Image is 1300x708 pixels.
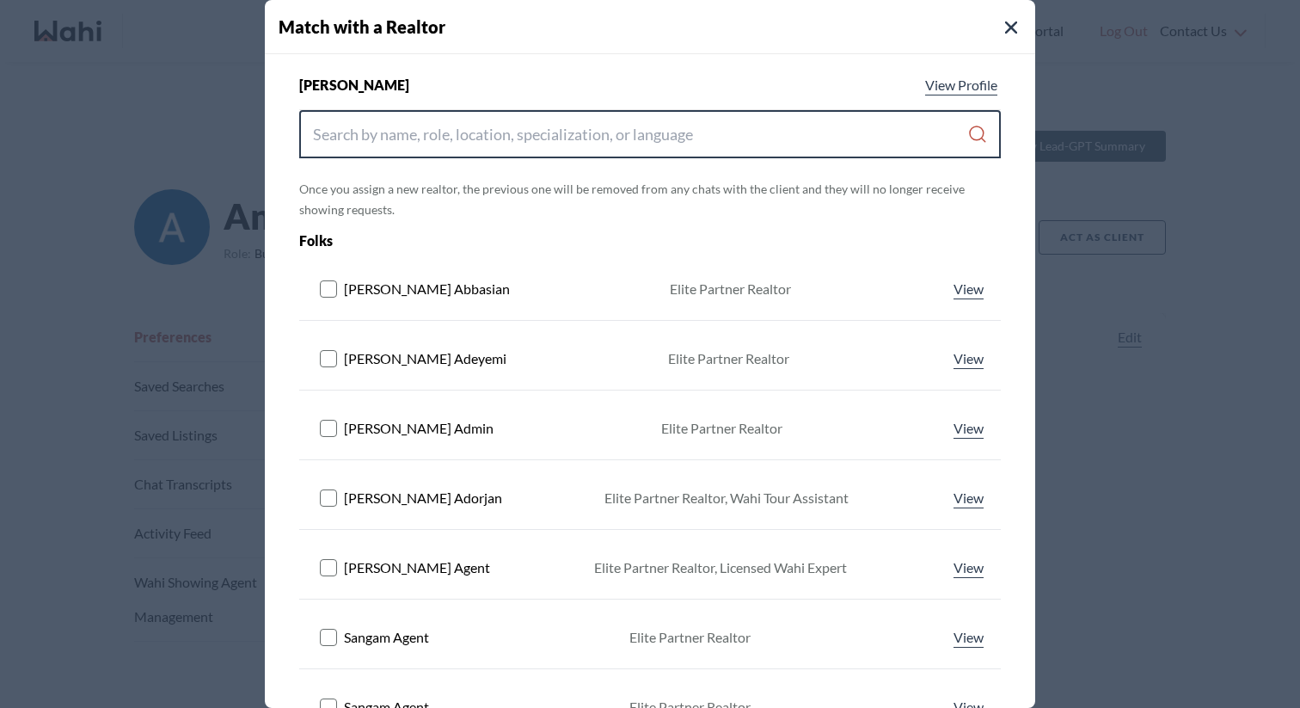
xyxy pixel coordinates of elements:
a: View profile [922,75,1001,95]
a: View profile [950,418,987,439]
a: View profile [950,488,987,508]
div: Elite Partner Realtor [668,348,789,369]
span: [PERSON_NAME] Admin [344,418,494,439]
span: [PERSON_NAME] Adorjan [344,488,502,508]
h4: Match with a Realtor [279,14,1035,40]
span: Sangam Agent [344,627,429,648]
div: Elite Partner Realtor [661,418,782,439]
a: View profile [950,348,987,369]
p: Once you assign a new realtor, the previous one will be removed from any chats with the client an... [299,179,1001,220]
div: Folks [299,231,861,251]
span: [PERSON_NAME] Agent [344,557,490,578]
div: Elite Partner Realtor, Wahi Tour Assistant [604,488,849,508]
div: Elite Partner Realtor [670,279,791,299]
div: Elite Partner Realtor, Licensed Wahi Expert [594,557,847,578]
button: Close Modal [1001,17,1021,38]
span: [PERSON_NAME] Abbasian [344,279,510,299]
span: [PERSON_NAME] Adeyemi [344,348,506,369]
input: Search input [313,119,967,150]
a: View profile [950,557,987,578]
span: [PERSON_NAME] [299,75,409,95]
div: Elite Partner Realtor [629,627,751,648]
a: View profile [950,279,987,299]
a: View profile [950,627,987,648]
